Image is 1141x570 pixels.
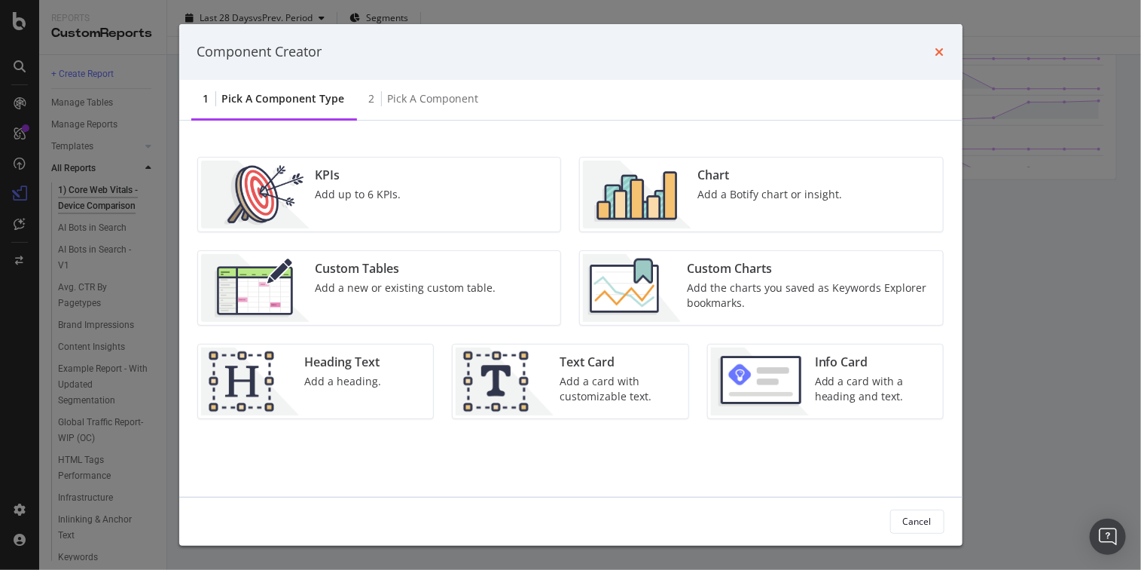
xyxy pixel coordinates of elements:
div: Add a card with a heading and text. [815,374,935,404]
div: Add the charts you saved as Keywords Explorer bookmarks. [687,280,934,311]
div: Add a heading. [305,374,382,389]
div: Add up to 6 KPIs. [316,187,401,202]
div: Add a Botify chart or insight. [697,187,842,202]
button: Cancel [890,510,944,534]
div: Custom Charts [687,260,934,277]
div: Add a card with customizable text. [560,374,679,404]
div: Info Card [815,354,935,371]
div: Pick a Component [388,91,479,106]
img: BHjNRGjj.png [583,161,691,228]
div: KPIs [316,167,401,184]
img: 9fcGIRyhgxRLRpur6FCk681sBQ4rDmX99LnU5EkywwAAAAAElFTkSuQmCC [711,348,809,415]
div: modal [179,24,963,546]
div: Open Intercom Messenger [1090,519,1126,555]
div: Custom Tables [316,260,496,277]
div: Heading Text [305,354,382,371]
img: CIPqJSrR.png [456,348,554,415]
div: 2 [369,91,375,106]
div: Cancel [903,515,932,528]
img: __UUOcd1.png [201,161,310,228]
div: Add a new or existing custom table. [316,280,496,296]
img: CtJ9-kHf.png [201,348,299,415]
div: Text Card [560,354,679,371]
div: Pick a Component type [222,91,345,106]
div: times [935,42,944,62]
img: Chdk0Fza.png [583,254,681,322]
div: Component Creator [197,42,322,62]
div: Chart [697,167,842,184]
div: 1 [203,91,209,106]
img: CzM_nd8v.png [201,254,310,322]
